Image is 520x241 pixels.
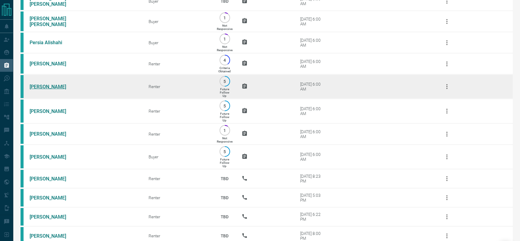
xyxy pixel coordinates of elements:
[223,104,227,108] p: 5
[30,214,75,220] a: [PERSON_NAME]
[30,195,75,201] a: [PERSON_NAME]
[149,61,208,66] div: Renter
[149,19,208,24] div: Buyer
[21,54,24,74] div: condos.ca
[300,38,326,48] div: [DATE] 6:00 AM
[149,84,208,89] div: Renter
[223,79,227,84] p: 5
[30,40,75,45] a: Persia Alishahi
[223,149,227,154] p: 5
[300,231,326,241] div: [DATE] 8:00 PM
[300,106,326,116] div: [DATE] 6:00 AM
[30,176,75,182] a: [PERSON_NAME]
[300,82,326,91] div: [DATE] 6:00 AM
[30,154,75,160] a: [PERSON_NAME]
[223,58,227,62] p: 4
[220,87,229,97] p: Future Follow Up
[300,174,326,183] div: [DATE] 8:23 PM
[149,233,208,238] div: Renter
[217,24,233,31] p: Not Responsive
[300,212,326,222] div: [DATE] 6:22 PM
[220,158,229,168] p: Future Follow Up
[21,145,24,168] div: condos.ca
[300,17,326,26] div: [DATE] 6:00 AM
[217,137,233,143] p: Not Responsive
[217,209,233,225] p: TBD
[149,109,208,114] div: Renter
[223,37,227,41] p: 1
[21,170,24,187] div: condos.ca
[223,128,227,133] p: 1
[149,40,208,45] div: Buyer
[149,195,208,200] div: Renter
[30,108,75,114] a: [PERSON_NAME]
[30,84,75,90] a: [PERSON_NAME]
[30,131,75,137] a: [PERSON_NAME]
[21,12,24,31] div: condos.ca
[220,112,229,122] p: Future Follow Up
[21,189,24,206] div: condos.ca
[21,124,24,144] div: condos.ca
[300,193,326,203] div: [DATE] 5:03 PM
[21,75,24,98] div: condos.ca
[300,129,326,139] div: [DATE] 6:00 AM
[217,170,233,187] p: TBD
[21,100,24,123] div: condos.ca
[223,15,227,20] p: 1
[300,152,326,162] div: [DATE] 6:00 AM
[149,176,208,181] div: Renter
[217,190,233,206] p: TBD
[218,66,231,73] p: Criteria Obtained
[21,33,24,52] div: condos.ca
[30,61,75,67] a: [PERSON_NAME]
[21,208,24,226] div: condos.ca
[30,233,75,239] a: [PERSON_NAME]
[300,59,326,69] div: [DATE] 6:00 AM
[217,45,233,52] p: Not Responsive
[149,154,208,159] div: Buyer
[149,214,208,219] div: Renter
[30,16,75,27] a: [PERSON_NAME] [PERSON_NAME]
[149,132,208,137] div: Renter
